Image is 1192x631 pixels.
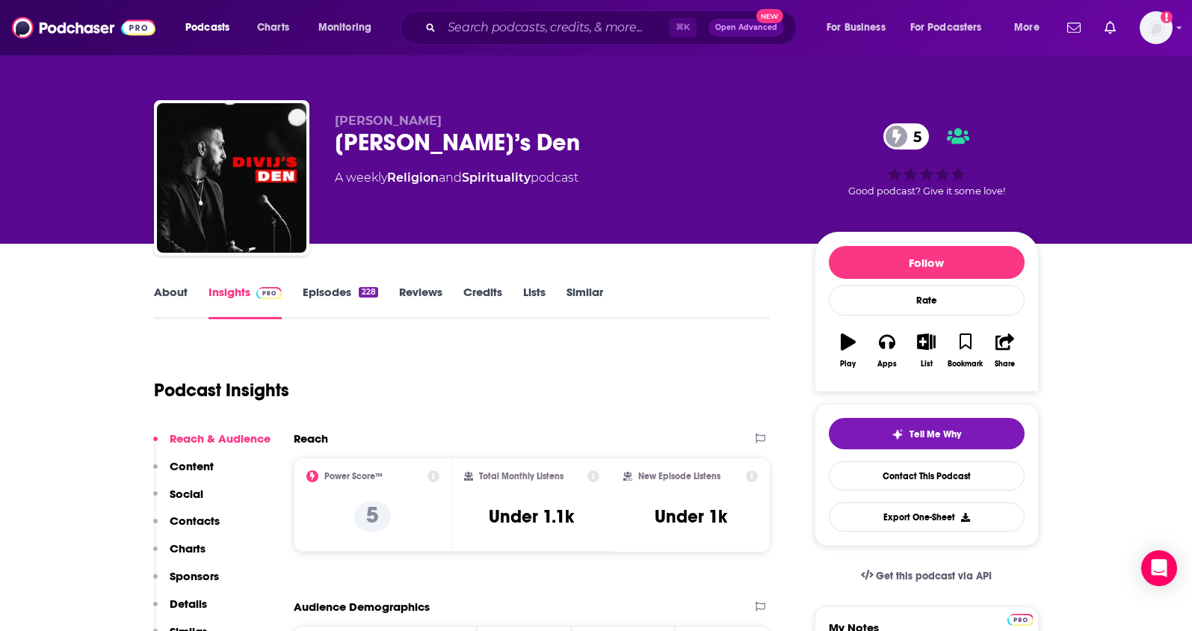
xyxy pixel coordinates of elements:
[335,114,442,128] span: [PERSON_NAME]
[154,379,289,401] h1: Podcast Insights
[901,16,1004,40] button: open menu
[153,487,203,514] button: Social
[1099,15,1122,40] a: Show notifications dropdown
[848,185,1005,197] span: Good podcast? Give it some love!
[209,285,282,319] a: InsightsPodchaser Pro
[153,597,207,624] button: Details
[354,502,391,532] p: 5
[153,541,206,569] button: Charts
[921,360,933,369] div: List
[154,285,188,319] a: About
[1007,614,1034,626] img: Podchaser Pro
[318,17,371,38] span: Monitoring
[294,600,430,614] h2: Audience Demographics
[387,170,439,185] a: Religion
[257,17,289,38] span: Charts
[157,103,306,253] img: Divij’s Den
[708,19,784,37] button: Open AdvancedNew
[910,17,982,38] span: For Podcasters
[170,514,220,528] p: Contacts
[829,418,1025,449] button: tell me why sparkleTell Me Why
[946,324,985,378] button: Bookmark
[335,169,578,187] div: A weekly podcast
[489,505,574,528] h3: Under 1.1k
[1007,612,1034,626] a: Pro website
[170,459,214,473] p: Content
[566,285,603,319] a: Similar
[170,431,271,446] p: Reach & Audience
[1140,11,1173,44] img: User Profile
[303,285,377,319] a: Episodes228
[883,123,929,150] a: 5
[12,13,155,42] img: Podchaser - Follow, Share and Rate Podcasts
[1004,16,1058,40] button: open menu
[324,471,383,481] h2: Power Score™
[170,597,207,611] p: Details
[462,170,531,185] a: Spirituality
[153,459,214,487] button: Content
[829,285,1025,315] div: Rate
[1014,17,1040,38] span: More
[170,569,219,583] p: Sponsors
[892,428,904,440] img: tell me why sparkle
[170,541,206,555] p: Charts
[849,558,1004,594] a: Get this podcast via API
[877,360,897,369] div: Apps
[1140,11,1173,44] span: Logged in as kochristina
[359,287,377,298] div: 228
[256,287,282,299] img: Podchaser Pro
[868,324,907,378] button: Apps
[669,18,697,37] span: ⌘ K
[876,570,992,582] span: Get this podcast via API
[153,514,220,541] button: Contacts
[1161,11,1173,23] svg: Add a profile image
[985,324,1024,378] button: Share
[655,505,727,528] h3: Under 1k
[948,360,983,369] div: Bookmark
[816,16,904,40] button: open menu
[638,471,720,481] h2: New Episode Listens
[910,428,961,440] span: Tell Me Why
[829,246,1025,279] button: Follow
[523,285,546,319] a: Lists
[1061,15,1087,40] a: Show notifications dropdown
[756,9,783,23] span: New
[995,360,1015,369] div: Share
[185,17,229,38] span: Podcasts
[170,487,203,501] p: Social
[308,16,391,40] button: open menu
[463,285,502,319] a: Credits
[907,324,945,378] button: List
[153,431,271,459] button: Reach & Audience
[829,461,1025,490] a: Contact This Podcast
[827,17,886,38] span: For Business
[399,285,442,319] a: Reviews
[829,324,868,378] button: Play
[439,170,462,185] span: and
[898,123,929,150] span: 5
[247,16,298,40] a: Charts
[175,16,249,40] button: open menu
[815,114,1039,206] div: 5Good podcast? Give it some love!
[829,502,1025,532] button: Export One-Sheet
[840,360,856,369] div: Play
[715,24,777,31] span: Open Advanced
[153,569,219,597] button: Sponsors
[479,471,563,481] h2: Total Monthly Listens
[1140,11,1173,44] button: Show profile menu
[294,431,328,446] h2: Reach
[415,10,811,45] div: Search podcasts, credits, & more...
[1141,550,1177,586] div: Open Intercom Messenger
[442,16,669,40] input: Search podcasts, credits, & more...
